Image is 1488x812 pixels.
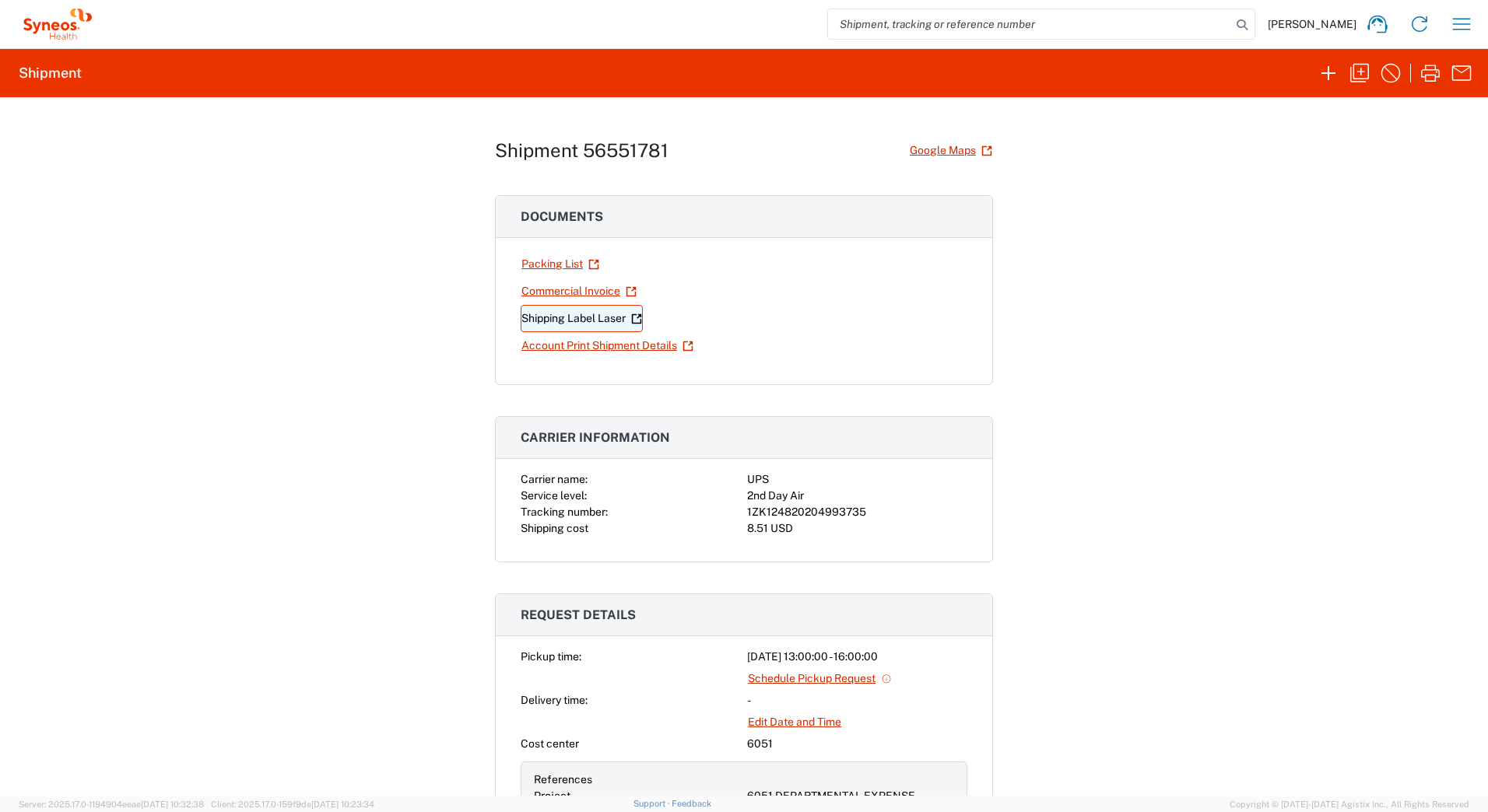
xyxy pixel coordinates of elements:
h1: Shipment 56551781 [495,139,669,162]
span: Client: 2025.17.0-159f9de [211,800,374,809]
span: Carrier information [521,430,670,445]
h2: Shipment [19,64,82,82]
div: UPS [747,471,967,488]
a: Edit Date and Time [747,709,842,736]
span: [PERSON_NAME] [1268,17,1356,31]
div: 2nd Day Air [747,488,967,504]
a: Shipping Label Laser [521,305,643,332]
span: References [534,773,592,786]
div: [DATE] 13:00:00 - 16:00:00 [747,649,967,665]
a: Packing List [521,250,600,278]
span: Tracking number: [521,506,608,518]
span: Delivery time: [521,694,588,706]
div: - [747,692,967,709]
input: Shipment, tracking or reference number [828,9,1231,39]
a: Google Maps [909,137,993,164]
div: 8.51 USD [747,520,967,537]
div: Project [534,788,741,804]
span: Service level: [521,489,587,502]
span: [DATE] 10:23:34 [311,800,374,809]
div: 6051 [747,736,967,752]
a: Commercial Invoice [521,278,637,305]
div: 6051 DEPARTMENTAL EXPENSE [747,788,954,804]
span: Server: 2025.17.0-1194904eeae [19,800,204,809]
div: 1ZK124820204993735 [747,504,967,520]
span: Copyright © [DATE]-[DATE] Agistix Inc., All Rights Reserved [1230,797,1469,811]
a: Support [633,799,672,808]
span: Pickup time: [521,650,581,663]
span: Carrier name: [521,473,588,485]
span: Shipping cost [521,522,588,534]
a: Feedback [672,799,711,808]
span: [DATE] 10:32:38 [141,800,204,809]
a: Schedule Pickup Request [747,665,893,692]
span: Documents [521,209,603,224]
a: Account Print Shipment Details [521,332,694,359]
span: Request details [521,607,636,622]
span: Cost center [521,737,579,750]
